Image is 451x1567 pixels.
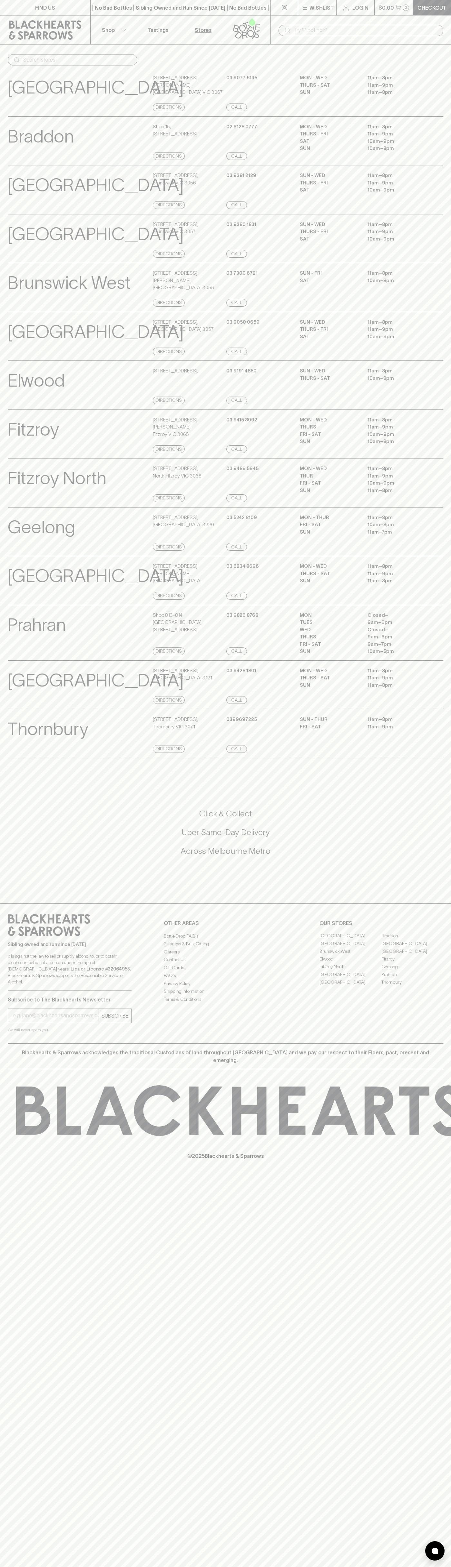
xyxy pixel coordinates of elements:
p: 11am – 8pm [368,465,426,472]
p: SUN [300,682,358,689]
p: [STREET_ADDRESS] , [GEOGRAPHIC_DATA] 3121 [153,667,212,682]
p: WED [300,626,358,634]
p: SUN [300,145,358,152]
p: 9am – 6pm [368,633,426,641]
a: Call [226,299,247,307]
p: $0.00 [378,4,394,12]
p: Wishlist [309,4,334,12]
a: Call [226,494,247,502]
p: Sibling owned and run since [DATE] [8,941,132,948]
p: THURS - FRI [300,179,358,187]
a: [GEOGRAPHIC_DATA] [381,940,443,948]
p: THURS - FRI [300,130,358,138]
p: MON - WED [300,465,358,472]
a: Directions [153,494,185,502]
a: Terms & Conditions [164,995,288,1003]
a: Call [226,201,247,209]
p: [STREET_ADDRESS] , North Fitzroy VIC 3068 [153,465,201,479]
p: 11am – 8pm [368,416,426,424]
p: Thornbury [8,716,88,743]
p: FRI - SAT [300,431,358,438]
p: 11am – 9pm [368,423,426,431]
p: SUN [300,648,358,655]
a: [GEOGRAPHIC_DATA] [319,940,381,948]
div: Call to action block [8,783,443,891]
p: [GEOGRAPHIC_DATA] [8,667,184,694]
p: [STREET_ADDRESS] , Thornbury VIC 3071 [153,716,198,730]
p: MON - WED [300,123,358,131]
p: THURS - SAT [300,674,358,682]
p: Stores [195,26,211,34]
a: Call [226,745,247,753]
a: Geelong [381,963,443,971]
p: 11am – 8pm [368,514,426,521]
a: Gift Cards [164,964,288,971]
p: [STREET_ADDRESS][PERSON_NAME] , [GEOGRAPHIC_DATA] 3055 [153,270,225,291]
p: 10am – 8pm [368,375,426,382]
p: We will never spam you [8,1027,132,1033]
p: 03 7300 6721 [226,270,258,277]
p: 03 9415 8092 [226,416,257,424]
p: MON - THUR [300,514,358,521]
p: 03 9489 5945 [226,465,259,472]
a: Brunswick West [319,948,381,955]
p: 10am – 8pm [368,277,426,284]
p: [GEOGRAPHIC_DATA] [8,319,184,345]
p: 03 5242 8109 [226,514,257,521]
p: Blackhearts & Sparrows acknowledges the traditional Custodians of land throughout [GEOGRAPHIC_DAT... [13,1049,438,1064]
a: Call [226,152,247,160]
p: 11am – 9pm [368,130,426,138]
h5: Across Melbourne Metro [8,846,443,856]
p: MON - WED [300,667,358,675]
a: [GEOGRAPHIC_DATA] [319,971,381,979]
p: MON - WED [300,74,358,82]
p: 03 9191 4850 [226,367,257,375]
p: FRI - SAT [300,521,358,528]
p: Braddon [8,123,74,150]
a: Careers [164,948,288,956]
p: 9am – 6pm [368,619,426,626]
p: 03 9077 5145 [226,74,257,82]
p: [STREET_ADDRESS] , Brunswick VIC 3057 [153,221,198,235]
p: SUN - WED [300,367,358,375]
p: 11am – 8pm [368,682,426,689]
p: Fri - Sat [300,723,358,731]
a: Braddon [381,932,443,940]
input: Search stores [23,55,132,65]
p: [GEOGRAPHIC_DATA] [8,74,184,101]
p: [STREET_ADDRESS] , Brunswick VIC 3056 [153,172,198,186]
p: 11am – 9pm [368,570,426,577]
a: Call [226,250,247,258]
p: 0 [405,6,407,9]
p: SAT [300,277,358,284]
p: 11am – 8pm [368,221,426,228]
p: Subscribe to The Blackhearts Newsletter [8,996,132,1003]
a: [GEOGRAPHIC_DATA] [381,948,443,955]
a: [GEOGRAPHIC_DATA] [319,932,381,940]
p: THUR [300,472,358,480]
p: 10am – 9pm [368,431,426,438]
p: 11am – 8pm [368,319,426,326]
p: 11am – 8pm [368,123,426,131]
a: Fitzroy North [319,963,381,971]
p: 10am – 9pm [368,235,426,243]
p: SUN [300,487,358,494]
a: FAQ's [164,972,288,980]
a: Directions [153,696,185,704]
p: TUES [300,619,358,626]
p: SUN [300,577,358,585]
p: 02 6128 0777 [226,123,257,131]
p: THURS [300,633,358,641]
a: Call [226,397,247,404]
p: 03 9381 2129 [226,172,256,179]
a: Fitzroy [381,955,443,963]
p: Shop 813-814 [GEOGRAPHIC_DATA] , [STREET_ADDRESS] [153,612,225,634]
p: 10am – 9pm [368,138,426,145]
p: Shop [102,26,115,34]
p: Fitzroy North [8,465,106,492]
p: 03 9380 1831 [226,221,256,228]
p: 03 6234 8696 [226,563,259,570]
p: 11am – 9pm [368,674,426,682]
p: [STREET_ADDRESS][PERSON_NAME] , [GEOGRAPHIC_DATA] [153,563,225,585]
h5: Click & Collect [8,808,443,819]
